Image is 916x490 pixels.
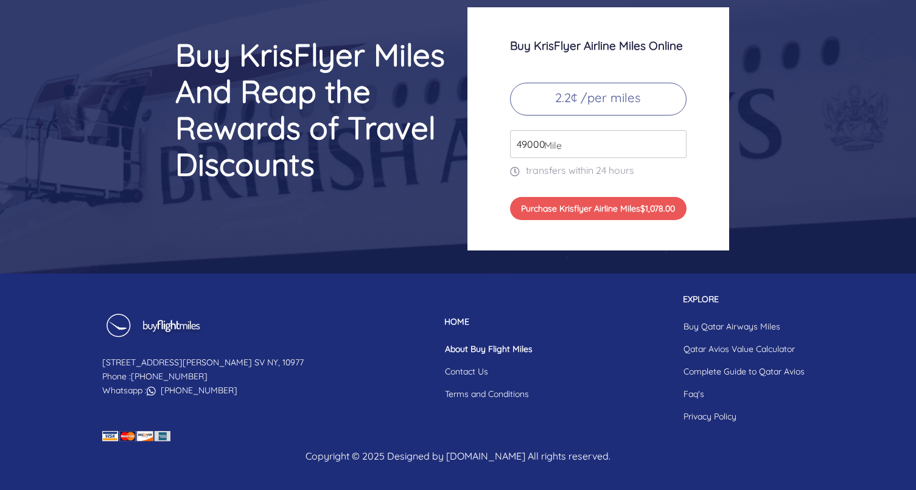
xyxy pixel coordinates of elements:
[538,138,562,153] span: Mile
[674,316,814,338] a: Buy Qatar Airways Miles
[435,316,542,328] p: HOME
[102,36,449,182] h2: Buy KrisFlyer Miles And Reap the Rewards of Travel Discounts
[510,83,687,116] p: 2.2¢ /per miles
[674,405,814,428] a: Privacy Policy
[510,38,687,53] h3: Buy KrisFlyer Airline Miles Online
[640,203,675,214] span: $1,078.00
[674,383,814,405] a: Faq's
[674,293,814,306] p: EXPLORE
[131,371,208,382] a: [PHONE_NUMBER]
[435,338,542,361] a: About Buy Flight Miles
[102,313,203,346] img: Buy Flight Miles Footer Logo
[510,163,687,178] p: transfers within 24 hours
[102,356,304,398] p: [STREET_ADDRESS][PERSON_NAME] SV NY, 10977 Phone : Whatsapp :
[435,361,542,383] a: Contact Us
[510,197,687,220] button: Purchase Krisflyer Airline Miles$1,078.00
[102,431,170,441] img: credit card icon
[161,385,237,396] a: [PHONE_NUMBER]
[674,338,814,361] a: Qatar Avios Value Calculator
[147,387,156,396] img: whatsapp icon
[435,383,542,405] a: Terms and Conditions
[674,361,814,383] a: Complete Guide to Qatar Avios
